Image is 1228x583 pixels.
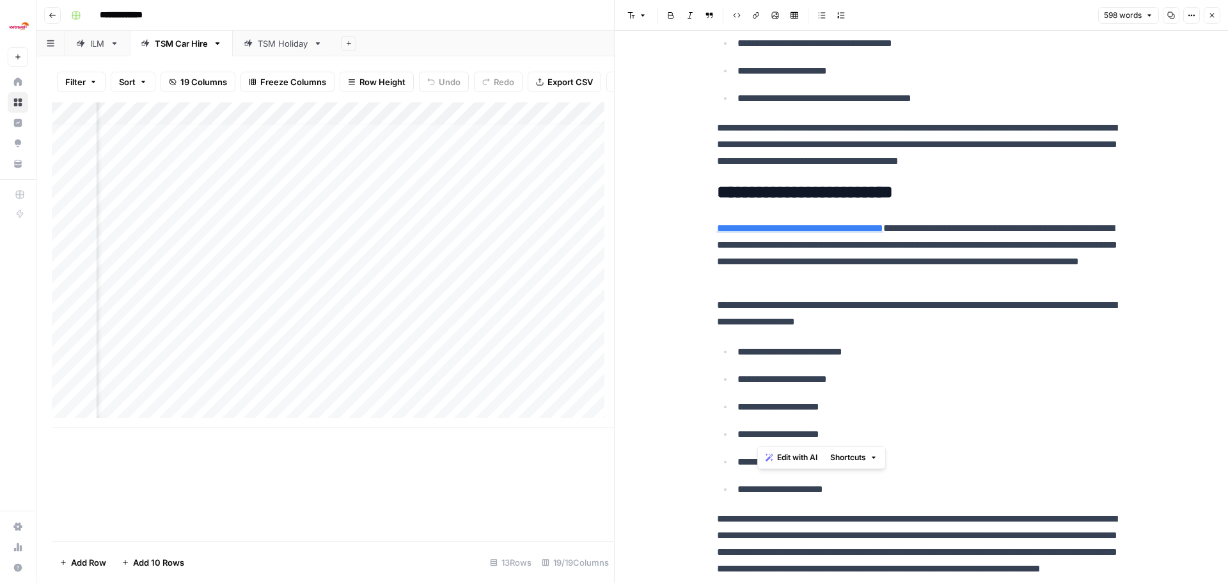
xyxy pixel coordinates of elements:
span: Sort [119,76,136,88]
span: Add 10 Rows [133,556,184,569]
button: Help + Support [8,557,28,578]
button: Shortcuts [825,449,883,466]
span: Row Height [359,76,405,88]
button: Export CSV [528,72,601,92]
div: TSM Holiday [258,37,308,50]
span: Add Row [71,556,106,569]
a: Browse [8,92,28,113]
span: 19 Columns [180,76,227,88]
button: Freeze Columns [240,72,335,92]
button: Undo [419,72,469,92]
a: Home [8,72,28,92]
a: TSM Car Hire [130,31,233,56]
button: Row Height [340,72,414,92]
span: 598 words [1104,10,1142,21]
div: 19/19 Columns [537,552,614,573]
span: Undo [439,76,460,88]
img: Ice Travel Group Logo [8,15,31,38]
button: Redo [474,72,523,92]
div: TSM Car Hire [155,37,208,50]
a: Insights [8,113,28,133]
button: 598 words [1098,7,1159,24]
span: Export CSV [547,76,593,88]
span: Edit with AI [777,452,817,463]
a: Settings [8,516,28,537]
a: Usage [8,537,28,557]
button: Sort [111,72,155,92]
a: TSM Holiday [233,31,333,56]
span: Freeze Columns [260,76,326,88]
div: ILM [90,37,105,50]
button: Edit with AI [760,449,823,466]
button: Workspace: Ice Travel Group [8,10,28,42]
a: Your Data [8,154,28,174]
button: Add Row [52,552,114,573]
a: ILM [65,31,130,56]
a: Opportunities [8,133,28,154]
span: Shortcuts [830,452,866,463]
button: 19 Columns [161,72,235,92]
div: 13 Rows [485,552,537,573]
button: Filter [57,72,106,92]
span: Redo [494,76,514,88]
button: Add 10 Rows [114,552,192,573]
span: Filter [65,76,86,88]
